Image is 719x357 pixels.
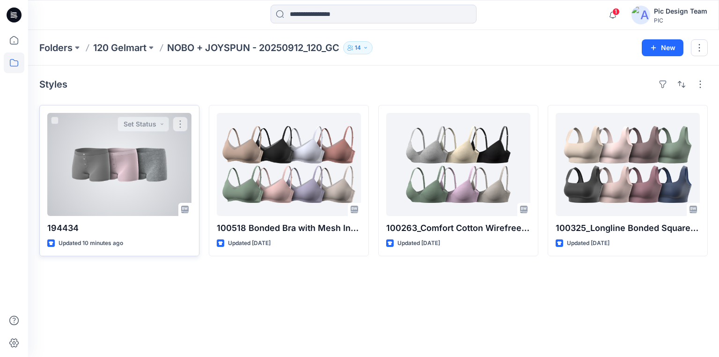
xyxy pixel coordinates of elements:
[612,8,620,15] span: 1
[343,41,373,54] button: 14
[386,222,530,235] p: 100263_Comfort Cotton Wirefree Bra
[386,113,530,216] a: 100263_Comfort Cotton Wirefree Bra
[228,238,271,248] p: Updated [DATE]
[47,113,191,216] a: 194434
[654,6,707,17] div: Pic Design Team
[654,17,707,24] div: PIC
[39,41,73,54] a: Folders
[567,238,609,248] p: Updated [DATE]
[556,113,700,216] a: 100325_Longline Bonded Square Neck Bra
[167,41,339,54] p: NOBO + JOYSPUN - 20250912_120_GC
[39,79,67,90] h4: Styles
[93,41,147,54] a: 120 Gelmart
[556,222,700,235] p: 100325_Longline Bonded Square Neck Bra
[397,238,440,248] p: Updated [DATE]
[47,222,191,235] p: 194434
[355,43,361,53] p: 14
[217,222,361,235] p: 100518 Bonded Bra with Mesh Inserts
[59,238,123,248] p: Updated 10 minutes ago
[642,39,683,56] button: New
[631,6,650,24] img: avatar
[217,113,361,216] a: 100518 Bonded Bra with Mesh Inserts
